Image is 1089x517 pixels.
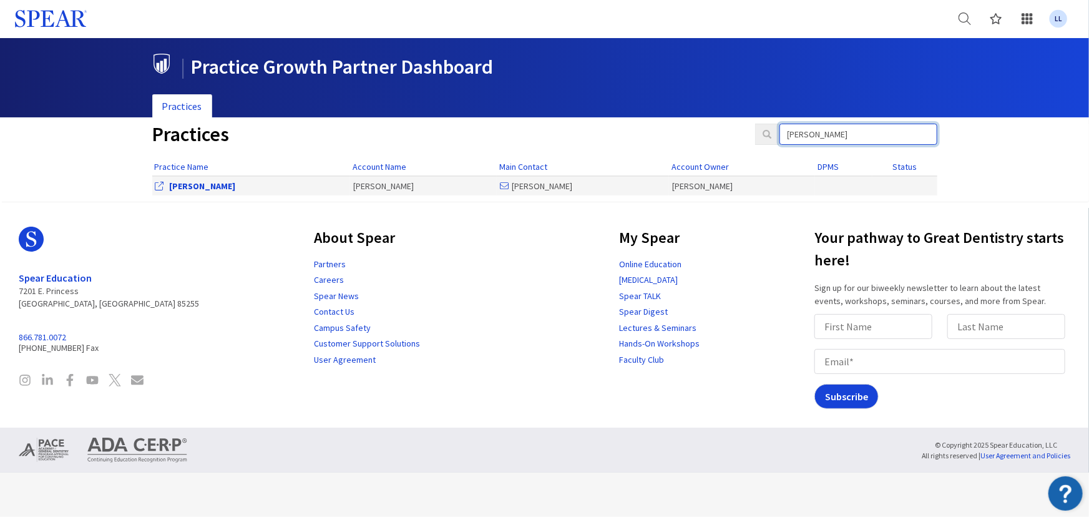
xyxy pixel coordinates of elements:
a: Customer Support Solutions [314,338,420,349]
h3: My Spear [619,227,700,249]
input: First Name [814,314,932,339]
img: ADA CERP Continuing Education Recognition Program [87,438,187,463]
a: Online Education [619,258,681,270]
h3: About Spear [314,227,420,249]
a: Contact Us [314,306,354,317]
a: [MEDICAL_DATA] [619,274,678,285]
svg: Spear Logo [15,10,87,27]
a: Spear Education [19,272,92,284]
span: [PHONE_NUMBER] Fax [19,332,199,354]
a: Spear TALK [619,290,661,302]
a: Spear Education on YouTube [86,374,99,390]
a: 866.781.0072 [19,332,66,343]
a: Partners [314,258,346,270]
a: Spear Education on X [109,374,121,390]
a: Spear Logo [19,227,199,262]
a: Spear Education on LinkedIn [41,374,54,390]
a: View Office Dashboard [170,180,236,192]
a: Practices [152,94,212,119]
a: Contact Spear Education [131,374,144,390]
a: Account Owner [671,161,729,172]
a: Status [892,161,917,172]
a: LL [1043,3,1074,34]
p: Sign up for our biweekly newsletter to learn about the latest events, workshops, seminars, course... [814,282,1070,308]
address: 7201 E. Princess [GEOGRAPHIC_DATA], [GEOGRAPHIC_DATA] 85255 [19,272,199,310]
input: Last Name [947,314,1065,339]
a: Main Contact [499,161,547,172]
a: Spear Education on Instagram [19,374,31,390]
a: Spear Education on Facebook [64,374,76,390]
input: Email* [814,349,1065,374]
a: User Agreement and Policies [980,451,1070,460]
a: Hands-On Workshops [619,338,700,349]
a: Faculty Club [619,354,664,365]
img: Resource Center badge [1048,476,1083,511]
h3: Your pathway to Great Dentistry starts here! [814,227,1070,272]
a: Careers [314,274,344,285]
h1: Practice Growth Partner Dashboard [152,54,928,78]
input: Search Practices [779,124,937,145]
span: | [181,54,186,79]
div: [PERSON_NAME] [353,180,494,192]
small: © Copyright 2025 Spear Education, LLC All rights reserved | [922,440,1070,461]
a: DPMS [818,161,839,172]
a: User Agreement [314,354,376,365]
div: [PERSON_NAME] [672,180,813,192]
h1: Practices [152,124,736,145]
button: Open Resource Center [1048,476,1083,511]
img: Approved PACE Program Provider [19,438,69,462]
svg: Spear Logo [19,227,44,252]
a: Spear News [314,290,359,302]
input: Subscribe [814,384,879,409]
a: Campus Safety [314,322,371,333]
a: Account Name [353,161,406,172]
a: Lectures & Seminars [619,322,696,333]
a: Spear Digest [619,306,668,317]
a: Practice Name [155,161,209,172]
div: [PERSON_NAME] [500,180,666,192]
